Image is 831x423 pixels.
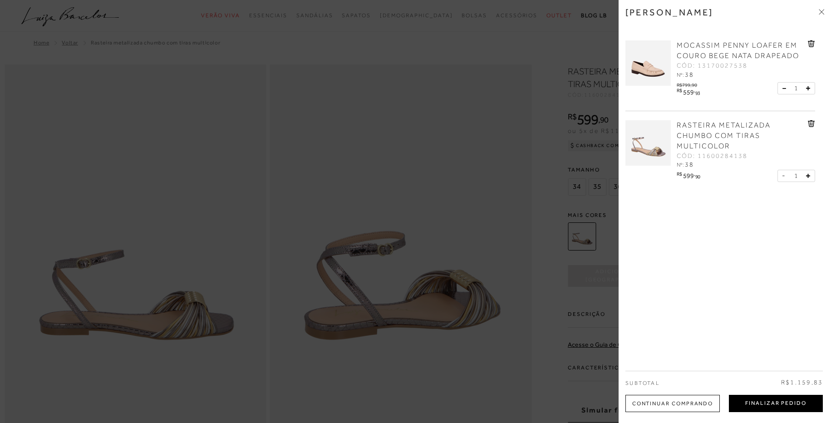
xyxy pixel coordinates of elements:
[683,172,694,179] span: 599
[677,88,682,93] i: R$
[625,40,671,86] img: MOCASSIM PENNY LOAFER EM COURO BEGE NATA DRAPEADO
[677,80,702,88] div: R$799,90
[677,121,771,150] span: RASTEIRA METALIZADA CHUMBO COM TIRAS MULTICOLOR
[625,120,671,166] img: RASTEIRA METALIZADA CHUMBO COM TIRAS MULTICOLOR
[694,172,700,177] i: ,
[794,84,798,93] span: 1
[677,61,747,70] span: CÓD: 13170027538
[677,162,684,168] span: Nº:
[695,174,700,179] span: 90
[794,171,798,181] span: 1
[677,40,806,61] a: MOCASSIM PENNY LOAFER EM COURO BEGE NATA DRAPEADO
[781,378,823,387] span: R$1.159,83
[625,395,720,412] div: Continuar Comprando
[677,152,747,161] span: CÓD: 11600284138
[677,72,684,78] span: Nº:
[694,88,700,93] i: ,
[729,395,823,412] button: Finalizar Pedido
[695,90,700,96] span: 93
[683,89,694,96] span: 559
[625,7,713,18] h3: [PERSON_NAME]
[685,71,694,78] span: 38
[677,120,806,152] a: RASTEIRA METALIZADA CHUMBO COM TIRAS MULTICOLOR
[625,380,659,386] span: Subtotal
[685,161,694,168] span: 38
[677,41,799,60] span: MOCASSIM PENNY LOAFER EM COURO BEGE NATA DRAPEADO
[677,172,682,177] i: R$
